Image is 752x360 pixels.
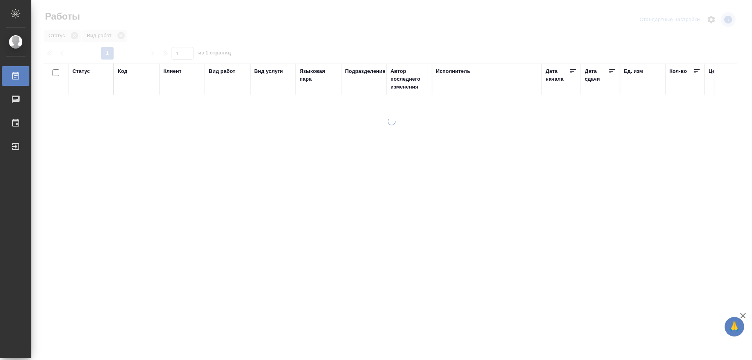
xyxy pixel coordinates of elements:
div: Код [118,67,127,75]
div: Статус [72,67,90,75]
div: Вид услуги [254,67,283,75]
div: Дата сдачи [585,67,608,83]
div: Языковая пара [300,67,337,83]
div: Ед. изм [624,67,643,75]
div: Вид работ [209,67,235,75]
div: Кол-во [669,67,687,75]
button: 🙏 [725,317,744,336]
div: Дата начала [546,67,569,83]
div: Цена [709,67,721,75]
div: Подразделение [345,67,385,75]
div: Автор последнего изменения [390,67,428,91]
div: Исполнитель [436,67,470,75]
span: 🙏 [728,318,741,335]
div: Клиент [163,67,181,75]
